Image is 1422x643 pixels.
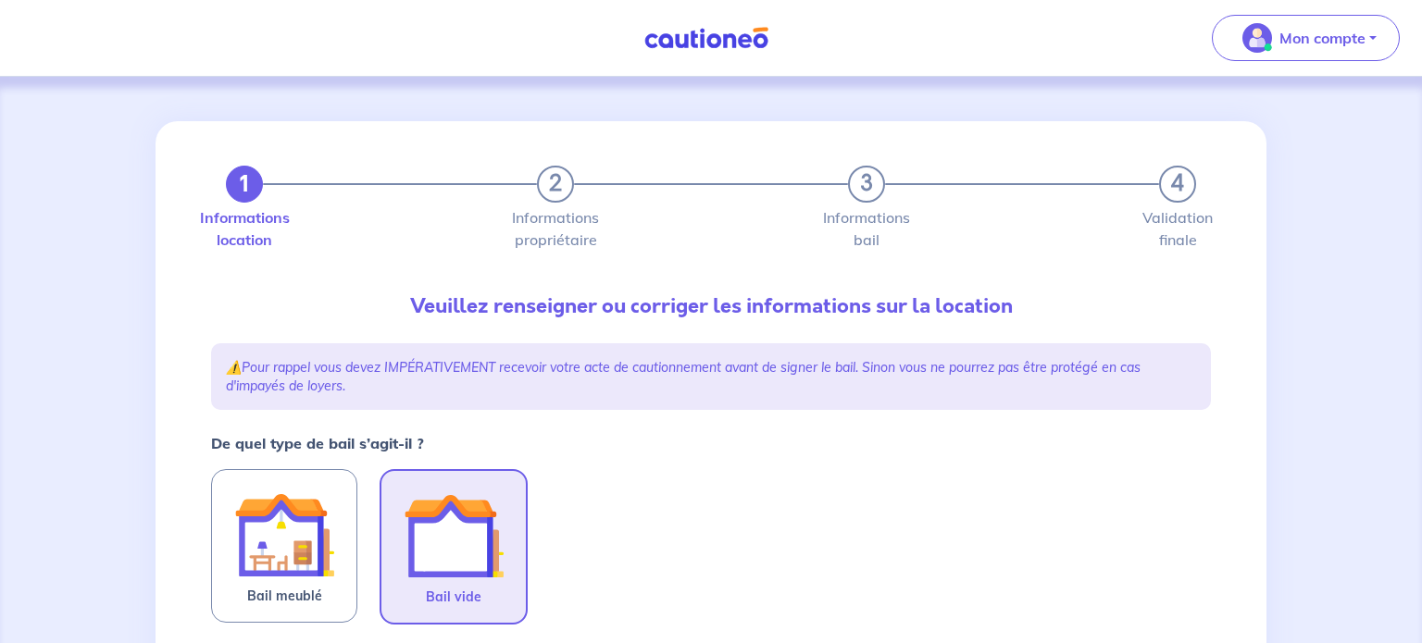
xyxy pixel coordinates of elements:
img: illu_empty_lease.svg [404,486,504,586]
label: Validation finale [1159,210,1196,247]
strong: De quel type de bail s’agit-il ? [211,434,424,452]
img: Cautioneo [637,27,776,50]
img: illu_account_valid_menu.svg [1242,23,1272,53]
button: illu_account_valid_menu.svgMon compte [1212,15,1400,61]
button: 1 [226,166,263,203]
label: Informations location [226,210,263,247]
span: Bail meublé [247,585,322,607]
p: Mon compte [1279,27,1366,49]
img: illu_furnished_lease.svg [234,485,334,585]
label: Informations bail [848,210,885,247]
p: Veuillez renseigner ou corriger les informations sur la location [211,291,1211,321]
label: Informations propriétaire [537,210,574,247]
p: ⚠️ [226,358,1196,395]
em: Pour rappel vous devez IMPÉRATIVEMENT recevoir votre acte de cautionnement avant de signer le bai... [226,359,1141,394]
span: Bail vide [426,586,481,608]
